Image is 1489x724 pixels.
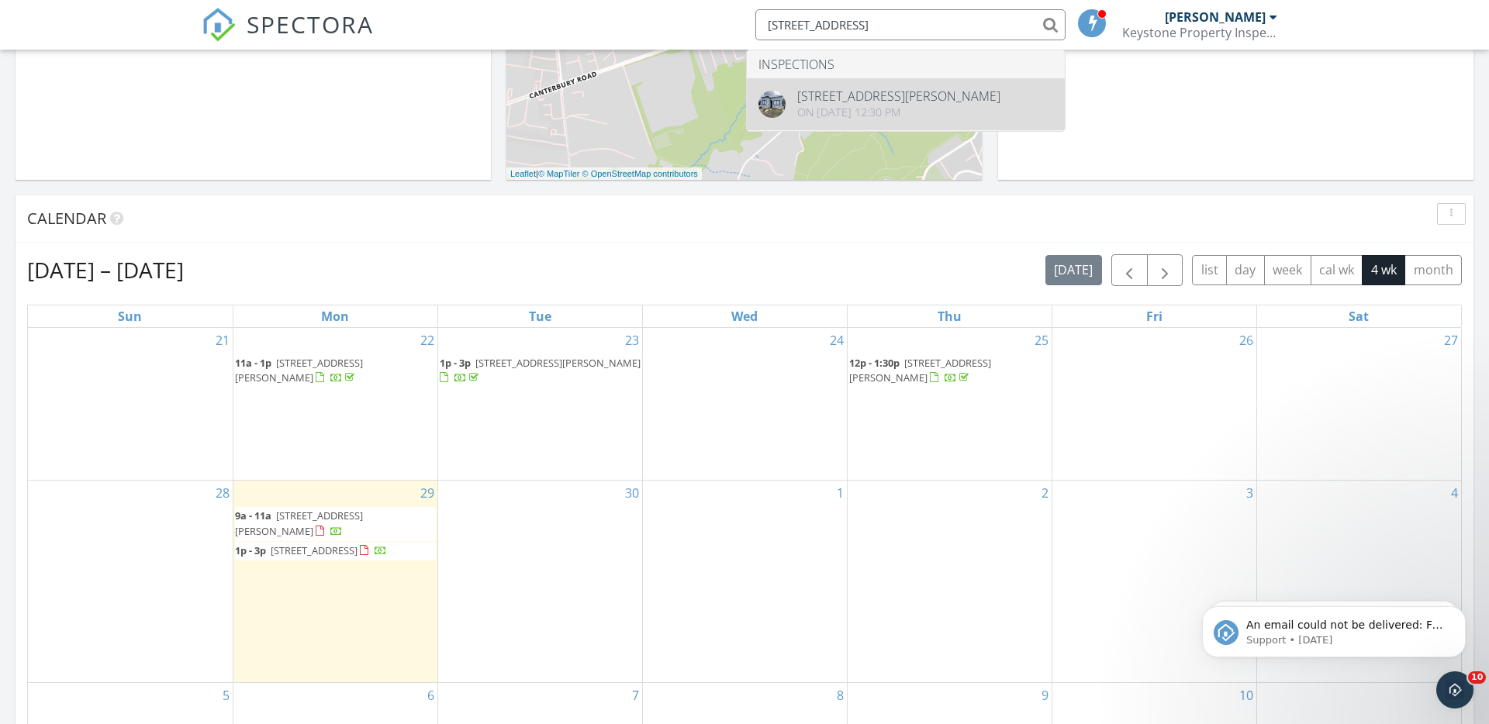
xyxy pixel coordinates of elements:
a: Go to October 6, 2025 [424,683,437,708]
div: [PERSON_NAME] [1165,9,1266,25]
a: Leaflet [510,169,536,178]
a: 12p - 1:30p [STREET_ADDRESS][PERSON_NAME] [849,354,1050,388]
a: 11a - 1p [STREET_ADDRESS][PERSON_NAME] [235,354,436,388]
td: Go to September 30, 2025 [437,481,642,683]
a: 1p - 3p [STREET_ADDRESS] [235,543,387,557]
button: Next [1147,254,1183,286]
div: On [DATE] 12:30 pm [797,106,1000,119]
a: © MapTiler [538,169,580,178]
span: [STREET_ADDRESS][PERSON_NAME] [849,356,991,384]
a: Tuesday [526,305,554,327]
a: Go to October 2, 2025 [1038,481,1052,505]
a: Go to September 25, 2025 [1031,328,1052,353]
span: SPECTORA [247,8,374,40]
a: Go to October 10, 2025 [1236,683,1256,708]
button: [DATE] [1045,255,1102,285]
button: Previous [1111,254,1148,286]
td: Go to October 2, 2025 [847,481,1052,683]
a: Go to October 8, 2025 [834,683,847,708]
td: Go to September 21, 2025 [28,328,233,481]
a: Go to September 28, 2025 [212,481,233,505]
span: 11a - 1p [235,356,271,370]
a: Go to October 1, 2025 [834,481,847,505]
td: Go to September 24, 2025 [642,328,847,481]
td: Go to September 22, 2025 [233,328,437,481]
a: Friday [1143,305,1166,327]
button: month [1404,255,1462,285]
a: Sunday [115,305,145,327]
h2: [DATE] – [DATE] [27,254,184,285]
button: week [1264,255,1311,285]
div: Keystone Property Inspections [1122,25,1277,40]
a: Go to September 30, 2025 [622,481,642,505]
img: 9448166%2Fcover_photos%2FfgZHhg2gAgWsUhc1JqZL%2Foriginal.jpg [758,91,786,118]
button: list [1192,255,1227,285]
td: Go to September 23, 2025 [437,328,642,481]
a: Go to September 27, 2025 [1441,328,1461,353]
td: Go to September 27, 2025 [1256,328,1461,481]
span: [STREET_ADDRESS][PERSON_NAME] [475,356,641,370]
img: The Best Home Inspection Software - Spectora [202,8,236,42]
div: | [506,167,702,181]
span: 1p - 3p [235,543,266,557]
a: 1p - 3p [STREET_ADDRESS] [235,542,436,560]
button: day [1226,255,1265,285]
td: Go to September 26, 2025 [1052,328,1256,481]
a: Wednesday [728,305,761,327]
iframe: Intercom notifications message [1179,574,1489,682]
a: Go to September 22, 2025 [417,328,437,353]
a: Saturday [1346,305,1372,327]
button: cal wk [1311,255,1363,285]
button: 4 wk [1362,255,1405,285]
a: Go to October 5, 2025 [219,683,233,708]
a: 12p - 1:30p [STREET_ADDRESS][PERSON_NAME] [849,356,991,384]
a: 9a - 11a [STREET_ADDRESS][PERSON_NAME] [235,507,436,540]
td: Go to September 25, 2025 [847,328,1052,481]
a: 1p - 3p [STREET_ADDRESS][PERSON_NAME] [440,354,641,388]
a: Go to September 29, 2025 [417,481,437,505]
td: Go to September 28, 2025 [28,481,233,683]
a: Monday [318,305,352,327]
a: Go to September 23, 2025 [622,328,642,353]
a: Go to September 24, 2025 [827,328,847,353]
span: 10 [1468,671,1486,684]
span: 1p - 3p [440,356,471,370]
span: 9a - 11a [235,509,271,522]
td: Go to October 1, 2025 [642,481,847,683]
span: [STREET_ADDRESS][PERSON_NAME] [235,356,363,384]
td: Go to October 3, 2025 [1052,481,1256,683]
a: Go to October 3, 2025 [1243,481,1256,505]
iframe: Intercom live chat [1436,671,1473,708]
span: [STREET_ADDRESS][PERSON_NAME] [235,509,363,537]
span: [STREET_ADDRESS] [271,543,358,557]
span: 12p - 1:30p [849,356,900,370]
a: 1p - 3p [STREET_ADDRESS][PERSON_NAME] [440,356,641,384]
a: Go to September 26, 2025 [1236,328,1256,353]
a: SPECTORA [202,21,374,53]
a: Thursday [935,305,965,327]
li: Inspections [747,50,1065,78]
a: © OpenStreetMap contributors [582,169,698,178]
a: Go to September 21, 2025 [212,328,233,353]
td: Go to October 4, 2025 [1256,481,1461,683]
a: 9a - 11a [STREET_ADDRESS][PERSON_NAME] [235,509,363,537]
a: [STREET_ADDRESS][PERSON_NAME] On [DATE] 12:30 pm [747,78,1065,130]
span: Calendar [27,208,106,229]
a: 11a - 1p [STREET_ADDRESS][PERSON_NAME] [235,356,363,384]
a: Go to October 7, 2025 [629,683,642,708]
a: Go to October 9, 2025 [1038,683,1052,708]
div: [STREET_ADDRESS][PERSON_NAME] [797,90,1000,102]
td: Go to September 29, 2025 [233,481,437,683]
input: Search everything... [755,9,1066,40]
a: Go to October 4, 2025 [1448,481,1461,505]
